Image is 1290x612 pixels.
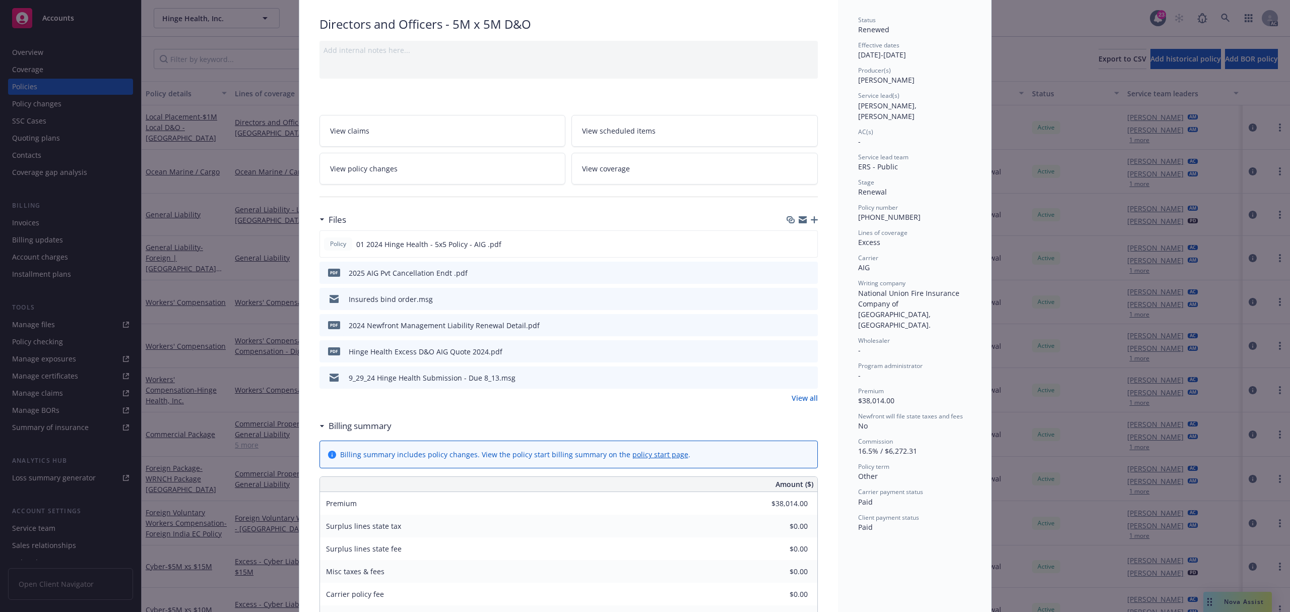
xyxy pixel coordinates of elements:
input: 0.00 [748,587,814,602]
span: Carrier policy fee [326,589,384,599]
button: preview file [805,346,814,357]
button: download file [789,268,797,278]
span: - [858,345,861,355]
button: preview file [804,239,813,250]
span: View policy changes [330,163,398,174]
a: View coverage [571,153,818,185]
span: Paid [858,522,873,532]
span: Misc taxes & fees [326,567,384,576]
button: preview file [805,294,814,304]
div: Add internal notes here... [324,45,814,55]
input: 0.00 [748,564,814,579]
span: View scheduled items [582,126,656,136]
span: Policy number [858,203,898,212]
input: 0.00 [748,496,814,511]
a: View claims [319,115,566,147]
input: 0.00 [748,541,814,557]
span: National Union Fire Insurance Company of [GEOGRAPHIC_DATA], [GEOGRAPHIC_DATA]. [858,288,961,330]
button: download file [788,239,796,250]
span: $38,014.00 [858,396,894,405]
div: Hinge Health Excess D&O AIG Quote 2024.pdf [349,346,502,357]
a: View policy changes [319,153,566,185]
span: Renewed [858,25,889,34]
span: Effective dates [858,41,899,49]
span: Program administrator [858,361,923,370]
span: pdf [328,347,340,355]
span: Service lead team [858,153,909,161]
div: Directors and Officers - 5M x 5M D&O [319,16,818,33]
span: 01 2024 Hinge Health - 5x5 Policy - AIG .pdf [356,239,501,250]
div: Files [319,213,346,226]
div: 2024 Newfront Management Liability Renewal Detail.pdf [349,320,540,331]
span: [PERSON_NAME], [PERSON_NAME] [858,101,919,121]
input: 0.00 [748,519,814,534]
span: Premium [858,387,884,395]
a: View scheduled items [571,115,818,147]
span: View claims [330,126,369,136]
span: ERS - Public [858,162,898,171]
span: [PHONE_NUMBER] [858,212,921,222]
span: View coverage [582,163,630,174]
div: 2025 AIG Pvt Cancellation Endt .pdf [349,268,468,278]
h3: Files [329,213,346,226]
span: Writing company [858,279,906,287]
div: [DATE] - [DATE] [858,41,971,60]
span: pdf [328,269,340,276]
span: Service lead(s) [858,91,899,100]
button: download file [789,294,797,304]
span: Premium [326,499,357,508]
span: Commission [858,437,893,446]
div: Insureds bind order.msg [349,294,433,304]
button: preview file [805,268,814,278]
span: Status [858,16,876,24]
a: View all [792,393,818,403]
span: Lines of coverage [858,228,908,237]
span: Wholesaler [858,336,890,345]
button: preview file [805,320,814,331]
span: - [858,371,861,380]
span: Amount ($) [776,479,813,489]
div: Billing summary includes policy changes. View the policy start billing summary on the . [340,449,690,460]
span: Renewal [858,187,887,197]
button: download file [789,346,797,357]
div: 9_29_24 Hinge Health Submission - Due 8_13.msg [349,373,515,383]
span: Policy term [858,462,889,471]
h3: Billing summary [329,419,392,433]
span: Client payment status [858,513,919,522]
span: Carrier [858,254,878,262]
button: download file [789,373,797,383]
button: download file [789,320,797,331]
span: Surplus lines state fee [326,544,402,554]
span: AIG [858,263,870,272]
div: Excess [858,237,971,248]
span: Newfront will file state taxes and fees [858,412,963,420]
div: Billing summary [319,419,392,433]
span: Other [858,471,878,481]
span: AC(s) [858,128,873,136]
span: Paid [858,497,873,507]
span: [PERSON_NAME] [858,75,915,85]
a: policy start page [632,450,688,459]
span: Producer(s) [858,66,891,75]
span: No [858,421,868,431]
span: Surplus lines state tax [326,521,401,531]
span: pdf [328,321,340,329]
span: 16.5% / $6,272.31 [858,446,917,456]
span: Policy [328,239,348,249]
span: - [858,137,861,146]
button: preview file [805,373,814,383]
span: Carrier payment status [858,487,923,496]
span: Stage [858,178,874,187]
